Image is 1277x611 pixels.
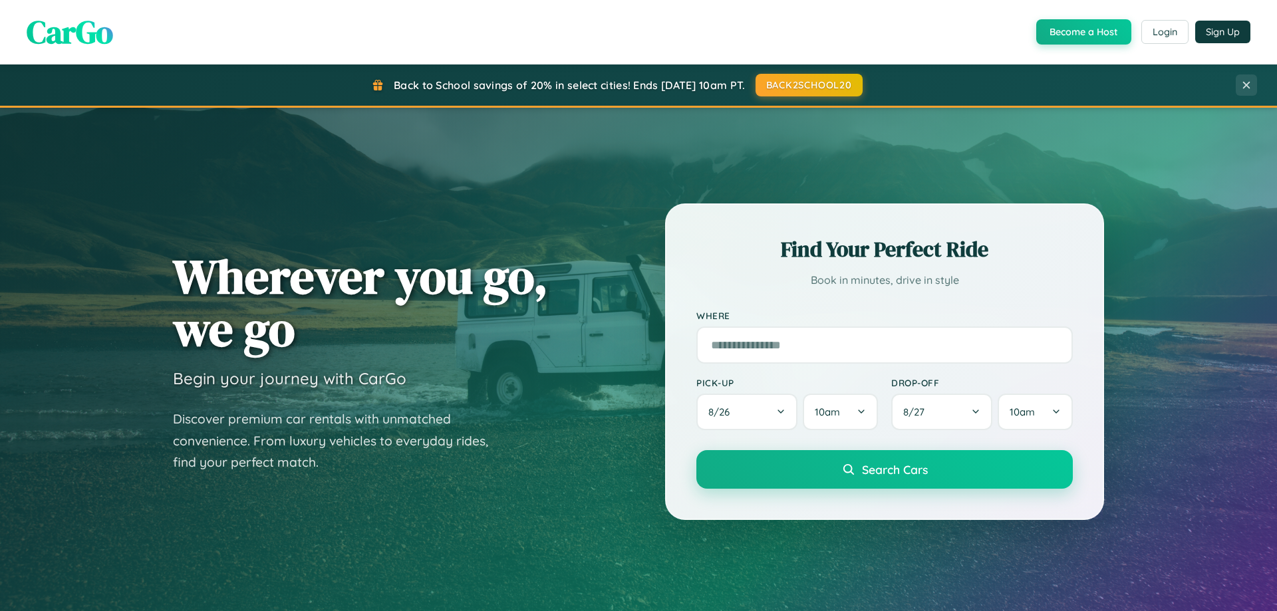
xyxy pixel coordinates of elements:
button: 10am [803,394,878,430]
button: Sign Up [1195,21,1250,43]
h2: Find Your Perfect Ride [696,235,1073,264]
button: 8/27 [891,394,992,430]
button: Become a Host [1036,19,1131,45]
span: CarGo [27,10,113,54]
button: 8/26 [696,394,797,430]
label: Pick-up [696,377,878,388]
button: Search Cars [696,450,1073,489]
h1: Wherever you go, we go [173,250,548,355]
button: 10am [998,394,1073,430]
span: 8 / 27 [903,406,931,418]
span: Back to School savings of 20% in select cities! Ends [DATE] 10am PT. [394,78,745,92]
p: Book in minutes, drive in style [696,271,1073,290]
span: Search Cars [862,462,928,477]
h3: Begin your journey with CarGo [173,368,406,388]
label: Drop-off [891,377,1073,388]
span: 8 / 26 [708,406,736,418]
button: Login [1141,20,1189,44]
p: Discover premium car rentals with unmatched convenience. From luxury vehicles to everyday rides, ... [173,408,505,473]
label: Where [696,310,1073,321]
span: 10am [1010,406,1035,418]
span: 10am [815,406,840,418]
button: BACK2SCHOOL20 [756,74,863,96]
